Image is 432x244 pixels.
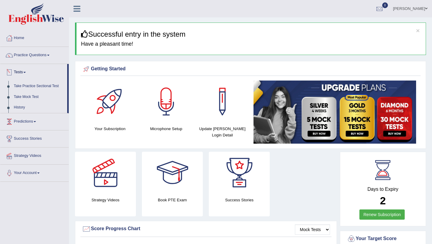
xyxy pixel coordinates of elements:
[416,27,420,34] button: ×
[0,113,69,128] a: Predictions
[141,126,191,132] h4: Microphone Setup
[85,126,135,132] h4: Your Subscription
[380,195,386,206] b: 2
[11,81,67,92] a: Take Practice Sectional Test
[11,92,67,102] a: Take Mock Test
[0,47,69,62] a: Practice Questions
[142,197,203,203] h4: Book PTE Exam
[253,81,416,144] img: small5.jpg
[11,102,67,113] a: History
[347,234,419,243] div: Your Target Score
[75,197,136,203] h4: Strategy Videos
[0,130,69,145] a: Success Stories
[382,2,388,8] span: 0
[0,165,69,180] a: Your Account
[347,187,419,192] h4: Days to Expiry
[209,197,270,203] h4: Success Stories
[0,148,69,163] a: Strategy Videos
[0,64,67,79] a: Tests
[0,30,69,45] a: Home
[82,224,330,233] div: Score Progress Chart
[359,209,405,220] a: Renew Subscription
[197,126,247,138] h4: Update [PERSON_NAME] Login Detail
[81,30,421,38] h3: Successful entry in the system
[81,41,421,47] h4: Have a pleasant time!
[82,65,419,74] div: Getting Started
